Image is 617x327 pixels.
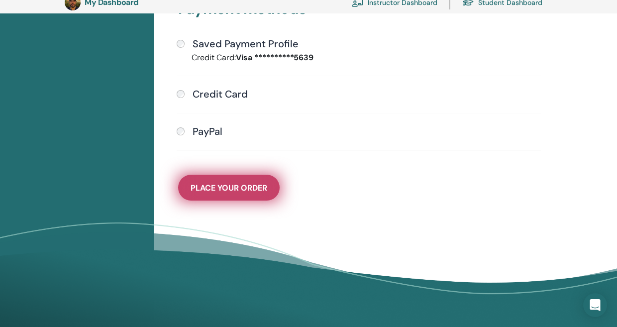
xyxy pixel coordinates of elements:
button: Place Your Order [178,175,280,201]
div: Credit Card: [184,52,359,64]
div: Open Intercom Messenger [583,293,607,317]
h4: Credit Card [193,88,248,100]
h4: Saved Payment Profile [193,38,299,50]
span: Place Your Order [191,183,267,193]
h4: PayPal [193,125,222,137]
